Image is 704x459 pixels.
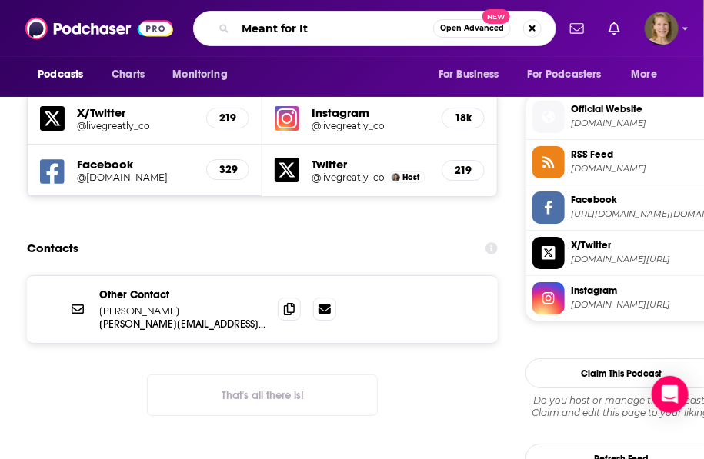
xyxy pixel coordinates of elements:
span: Logged in as tvdockum [645,12,679,45]
h5: Instagram [312,105,429,120]
span: Monitoring [172,64,227,85]
p: Other Contact [99,288,265,301]
span: More [632,64,658,85]
a: @livegreatly_co [312,120,429,131]
h5: Twitter [312,157,429,171]
span: Charts [112,64,145,85]
span: For Podcasters [528,64,602,85]
span: Podcasts [38,64,83,85]
button: Open AdvancedNew [433,19,511,38]
a: Show notifications dropdown [564,15,590,42]
div: Open Intercom Messenger [652,376,689,413]
h2: Contacts [27,234,78,263]
img: User Profile [645,12,679,45]
button: open menu [428,60,519,89]
h5: X/Twitter [77,105,194,120]
span: New [482,9,510,24]
img: iconImage [275,106,299,131]
span: For Business [439,64,499,85]
span: Open Advanced [440,25,504,32]
a: Show notifications dropdown [602,15,626,42]
a: Charts [102,60,154,89]
p: [PERSON_NAME][EMAIL_ADDRESS][DOMAIN_NAME] [99,318,265,331]
div: Search podcasts, credits, & more... [193,11,556,46]
input: Search podcasts, credits, & more... [235,16,433,41]
a: @livegreatly_co [312,171,385,183]
button: Nothing here. [147,374,378,416]
h5: Facebook [77,157,194,171]
a: @livegreatly_co [77,120,194,131]
h5: @livegreatly_co [77,120,188,131]
button: open menu [27,60,103,89]
button: open menu [162,60,247,89]
button: open menu [621,60,677,89]
h5: 18k [455,111,472,125]
img: Kristel Bauer [392,173,400,181]
a: @[DOMAIN_NAME] [77,171,194,183]
h5: 219 [219,111,236,125]
button: open menu [518,60,624,89]
h5: @livegreatly_co [312,120,422,131]
p: [PERSON_NAME] [99,304,265,318]
h5: @[DOMAIN_NAME] [77,171,188,183]
h5: 329 [219,163,236,176]
h5: 219 [455,164,472,177]
img: Podchaser - Follow, Share and Rate Podcasts [25,14,173,43]
button: Show profile menu [645,12,679,45]
span: Host [403,172,420,182]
